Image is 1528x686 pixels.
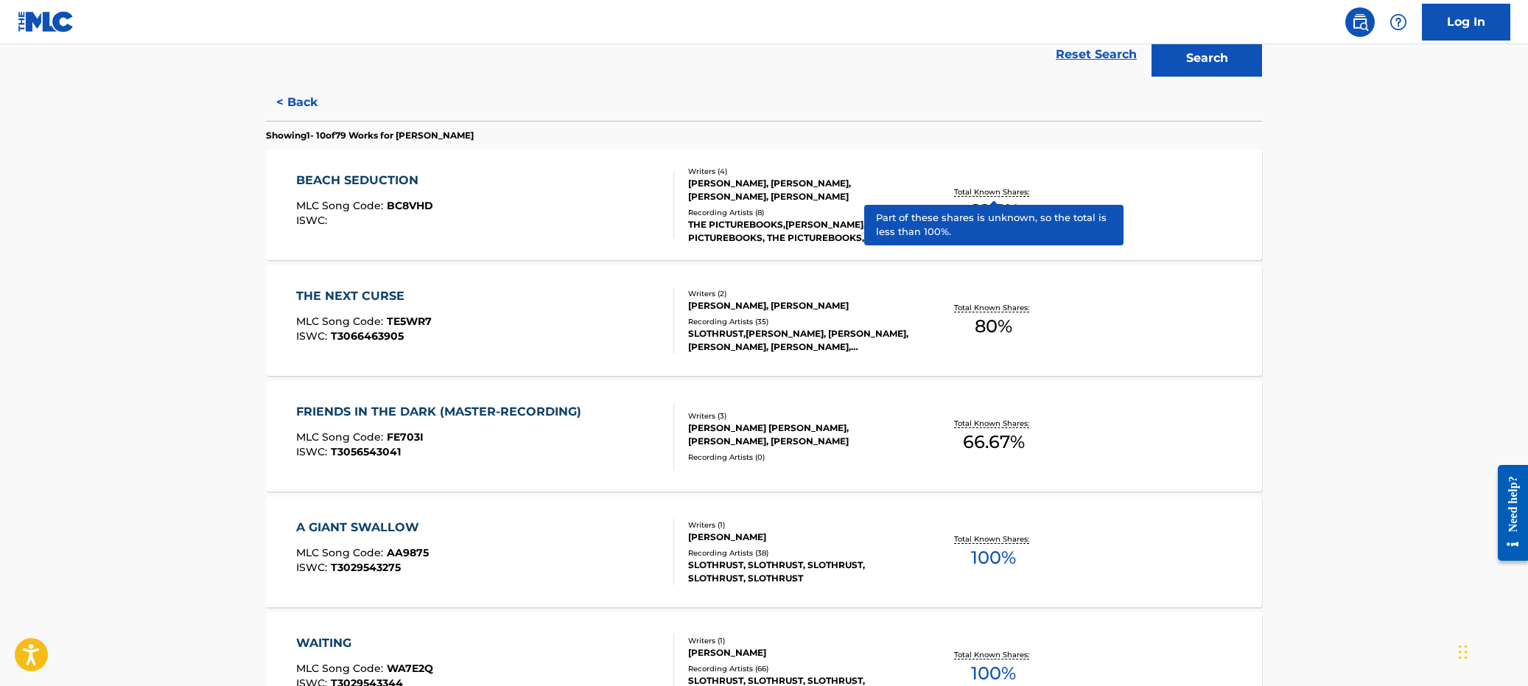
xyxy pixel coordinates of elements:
span: WA7E2Q [387,662,433,675]
span: 100 % [971,545,1016,571]
span: MLC Song Code : [296,199,387,212]
span: TE5WR7 [387,315,432,328]
span: T3066463905 [331,329,404,343]
span: FE703I [387,430,424,444]
a: Log In [1422,4,1510,41]
a: Public Search [1345,7,1375,37]
a: BEACH SEDUCTIONMLC Song Code:BC8VHDISWC:Writers (4)[PERSON_NAME], [PERSON_NAME], [PERSON_NAME], [... [266,150,1262,260]
img: help [1389,13,1407,31]
div: Recording Artists ( 66 ) [688,663,911,674]
div: [PERSON_NAME] [PERSON_NAME], [PERSON_NAME], [PERSON_NAME] [688,421,911,448]
span: MLC Song Code : [296,315,387,328]
div: Writers ( 4 ) [688,166,911,177]
div: THE PICTUREBOOKS,[PERSON_NAME], THE PICTUREBOOKS, THE PICTUREBOOKS, THE PICTUREBOOKS FEAT. [PERSO... [688,218,911,245]
div: Recording Artists ( 8 ) [688,207,911,218]
span: ISWC : [296,561,331,574]
p: Showing 1 - 10 of 79 Works for [PERSON_NAME] [266,129,474,142]
img: search [1351,13,1369,31]
span: T3029543275 [331,561,401,574]
p: Total Known Shares: [954,418,1033,429]
iframe: Chat Widget [1454,615,1528,686]
div: Recording Artists ( 38 ) [688,547,911,559]
div: A GIANT SWALLOW [296,519,429,536]
div: Writers ( 1 ) [688,635,911,646]
span: T3056543041 [331,445,401,458]
div: Writers ( 3 ) [688,410,911,421]
div: Drag [1459,630,1468,674]
a: A GIANT SWALLOWMLC Song Code:AA9875ISWC:T3029543275Writers (1)[PERSON_NAME]Recording Artists (38)... [266,497,1262,607]
span: MLC Song Code : [296,546,387,559]
span: ISWC : [296,329,331,343]
p: Total Known Shares: [954,649,1033,660]
span: AA9875 [387,546,429,559]
div: [PERSON_NAME] [688,646,911,659]
span: 80 % [975,313,1012,340]
iframe: Resource Center [1487,453,1528,572]
p: Total Known Shares: [954,186,1033,197]
span: ISWC : [296,214,331,227]
div: SLOTHRUST,[PERSON_NAME], [PERSON_NAME],[PERSON_NAME], [PERSON_NAME], [PERSON_NAME], [PERSON_NAME]... [688,327,911,354]
p: Total Known Shares: [954,533,1033,545]
p: Total Known Shares: [954,302,1033,313]
div: FRIENDS IN THE DARK (MASTER-RECORDING) [296,403,589,421]
span: BC8VHD [387,199,433,212]
span: 62.5 % [969,197,1019,224]
div: Help [1384,7,1413,37]
div: THE NEXT CURSE [296,287,432,305]
span: ISWC : [296,445,331,458]
span: MLC Song Code : [296,430,387,444]
div: Writers ( 2 ) [688,288,911,299]
button: Search [1152,40,1262,77]
span: MLC Song Code : [296,662,387,675]
div: Writers ( 1 ) [688,519,911,531]
div: BEACH SEDUCTION [296,172,433,189]
div: Recording Artists ( 35 ) [688,316,911,327]
div: [PERSON_NAME], [PERSON_NAME], [PERSON_NAME], [PERSON_NAME] [688,177,911,203]
div: [PERSON_NAME] [688,531,911,544]
span: 66.67 % [963,429,1025,455]
a: Reset Search [1048,38,1144,71]
img: MLC Logo [18,11,74,32]
div: Recording Artists ( 0 ) [688,452,911,463]
div: WAITING [296,634,433,652]
a: THE NEXT CURSEMLC Song Code:TE5WR7ISWC:T3066463905Writers (2)[PERSON_NAME], [PERSON_NAME]Recordin... [266,265,1262,376]
div: SLOTHRUST, SLOTHRUST, SLOTHRUST, SLOTHRUST, SLOTHRUST [688,559,911,585]
button: < Back [266,84,354,121]
a: FRIENDS IN THE DARK (MASTER-RECORDING)MLC Song Code:FE703IISWC:T3056543041Writers (3)[PERSON_NAME... [266,381,1262,491]
div: [PERSON_NAME], [PERSON_NAME] [688,299,911,312]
